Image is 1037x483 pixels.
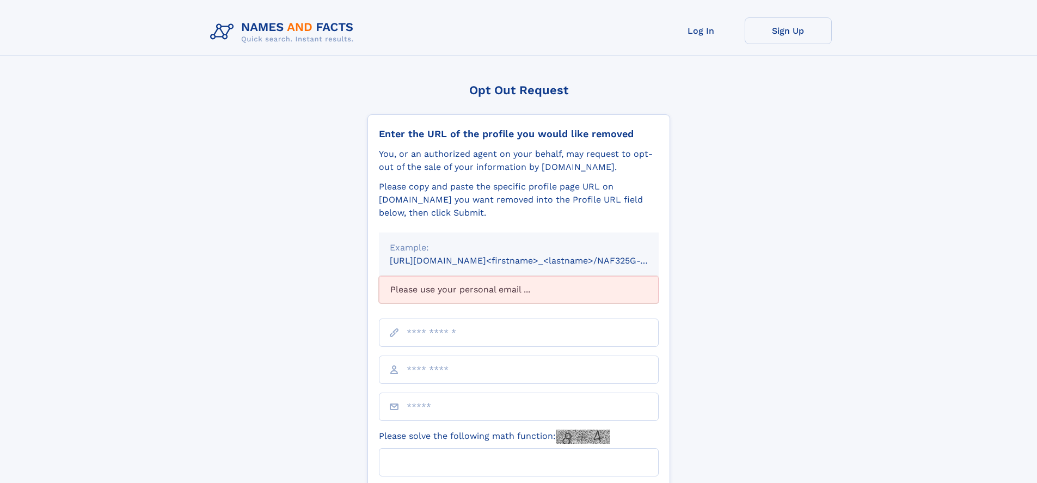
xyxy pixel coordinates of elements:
div: Please copy and paste the specific profile page URL on [DOMAIN_NAME] you want removed into the Pr... [379,180,659,219]
label: Please solve the following math function: [379,430,610,444]
img: Logo Names and Facts [206,17,363,47]
div: You, or an authorized agent on your behalf, may request to opt-out of the sale of your informatio... [379,148,659,174]
a: Sign Up [745,17,832,44]
small: [URL][DOMAIN_NAME]<firstname>_<lastname>/NAF325G-xxxxxxxx [390,255,679,266]
div: Enter the URL of the profile you would like removed [379,128,659,140]
div: Please use your personal email ... [379,276,659,303]
div: Example: [390,241,648,254]
div: Opt Out Request [367,83,670,97]
a: Log In [658,17,745,44]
